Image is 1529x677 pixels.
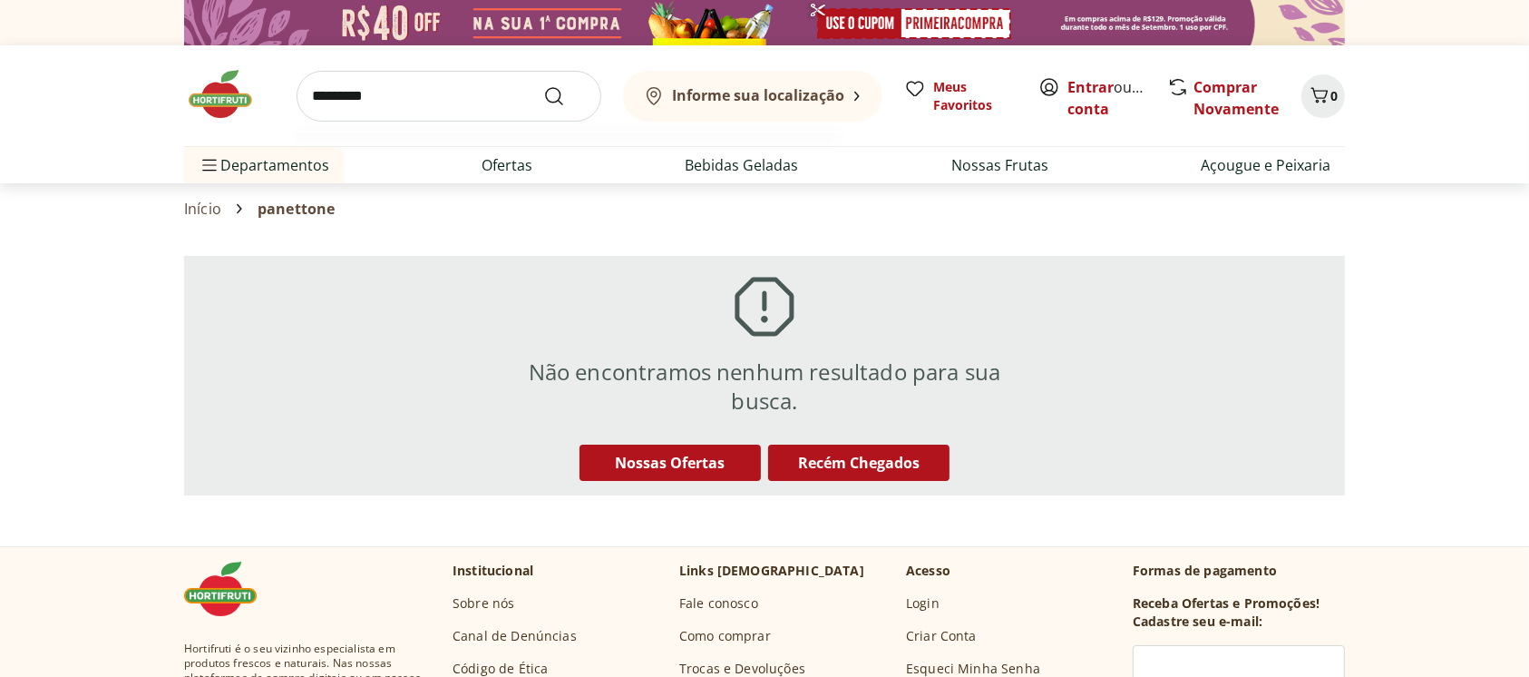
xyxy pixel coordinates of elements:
[679,627,771,645] a: Como comprar
[906,562,950,580] p: Acesso
[1301,74,1345,118] button: Carrinho
[506,358,1024,416] h2: Não encontramos nenhum resultado para sua busca.
[1133,562,1345,580] p: Formas de pagamento
[933,78,1017,114] span: Meus Favoritos
[768,445,950,481] button: Recém Chegados
[543,85,587,107] button: Submit Search
[1330,87,1338,104] span: 0
[1067,77,1114,97] a: Entrar
[199,143,329,187] span: Departamentos
[623,71,882,122] button: Informe sua localização
[184,562,275,616] img: Hortifruti
[798,453,920,473] span: Recém Chegados
[906,627,977,645] a: Criar Conta
[679,594,758,613] a: Fale conosco
[184,67,275,122] img: Hortifruti
[1067,76,1148,120] span: ou
[672,85,844,105] b: Informe sua localização
[297,71,601,122] input: search
[1193,77,1279,119] a: Comprar Novamente
[904,78,1017,114] a: Meus Favoritos
[482,154,532,176] a: Ofertas
[199,143,220,187] button: Menu
[1133,613,1262,631] h3: Cadastre seu e-mail:
[1133,594,1320,613] h3: Receba Ofertas e Promoções!
[258,201,335,217] span: panettone
[453,594,514,613] a: Sobre nós
[1201,154,1330,176] a: Açougue e Peixaria
[1067,77,1167,119] a: Criar conta
[686,154,799,176] a: Bebidas Geladas
[906,594,940,613] a: Login
[579,445,761,481] button: Nossas Ofertas
[951,154,1048,176] a: Nossas Frutas
[184,201,221,217] a: Início
[453,627,577,645] a: Canal de Denúncias
[616,453,726,473] span: Nossas Ofertas
[453,562,533,580] p: Institucional
[679,562,864,580] p: Links [DEMOGRAPHIC_DATA]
